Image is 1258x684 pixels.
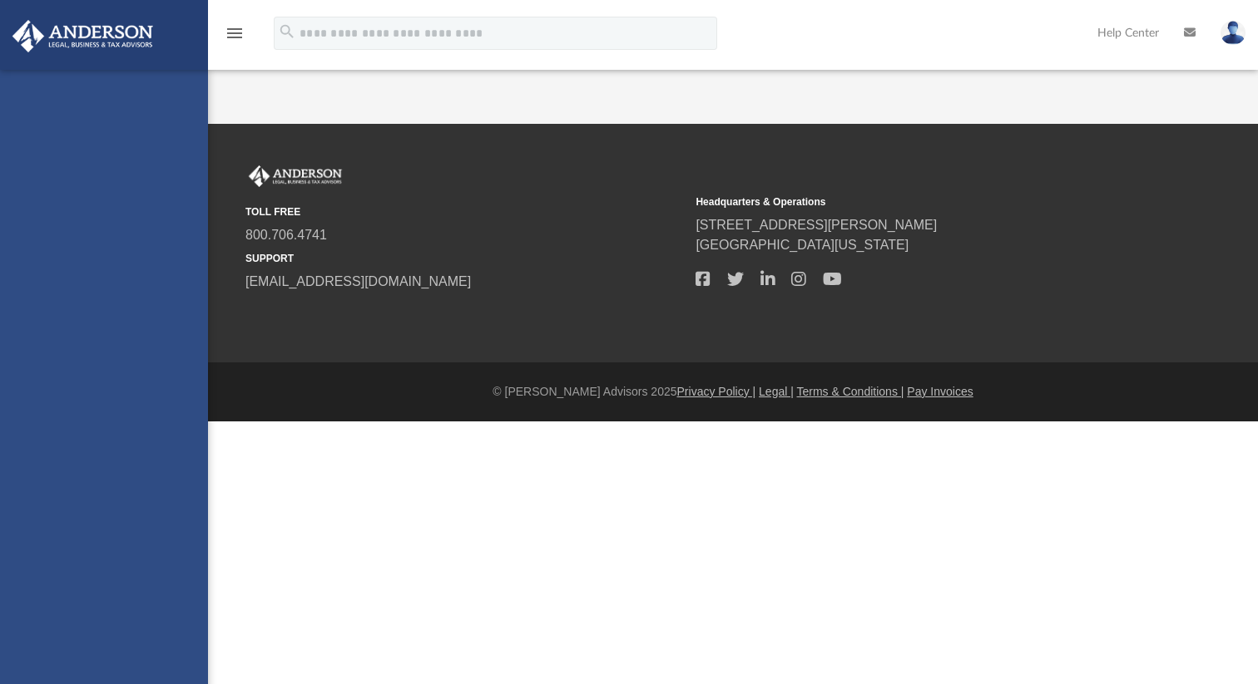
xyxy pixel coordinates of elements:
a: Terms & Conditions | [797,385,904,398]
a: [GEOGRAPHIC_DATA][US_STATE] [696,238,909,252]
img: Anderson Advisors Platinum Portal [7,20,158,52]
a: menu [225,32,245,43]
small: Headquarters & Operations [696,194,1134,209]
img: User Pic [1221,21,1246,45]
i: search [278,22,296,41]
div: © [PERSON_NAME] Advisors 2025 [208,383,1258,401]
small: SUPPORT [245,251,684,266]
i: menu [225,23,245,43]
a: Pay Invoices [907,385,973,398]
img: Anderson Advisors Platinum Portal [245,165,345,187]
a: 800.706.4741 [245,228,327,242]
small: TOLL FREE [245,204,684,219]
a: Privacy Policy | [677,385,756,398]
a: Legal | [759,385,794,398]
a: [EMAIL_ADDRESS][DOMAIN_NAME] [245,274,471,288]
a: [STREET_ADDRESS][PERSON_NAME] [696,218,937,232]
